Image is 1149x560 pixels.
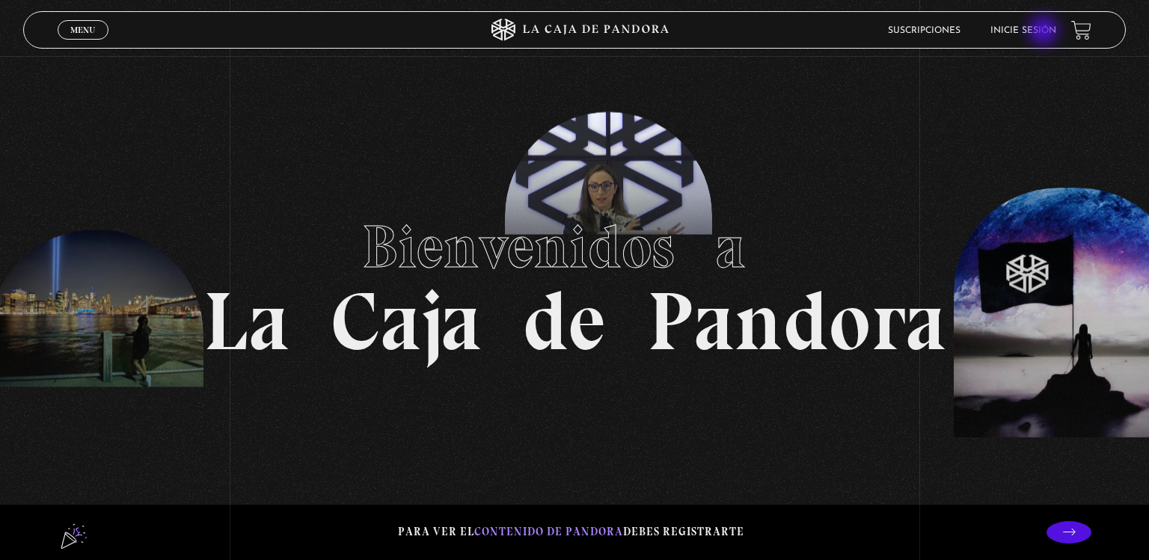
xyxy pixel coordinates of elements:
span: Cerrar [66,38,101,49]
p: Para ver el debes registrarte [398,522,744,542]
a: View your shopping cart [1071,19,1091,40]
span: Menu [70,25,95,34]
span: Bienvenidos a [362,211,787,283]
span: contenido de Pandora [474,525,623,538]
a: Suscripciones [888,26,960,35]
a: Inicie sesión [990,26,1056,35]
h1: La Caja de Pandora [203,198,946,363]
